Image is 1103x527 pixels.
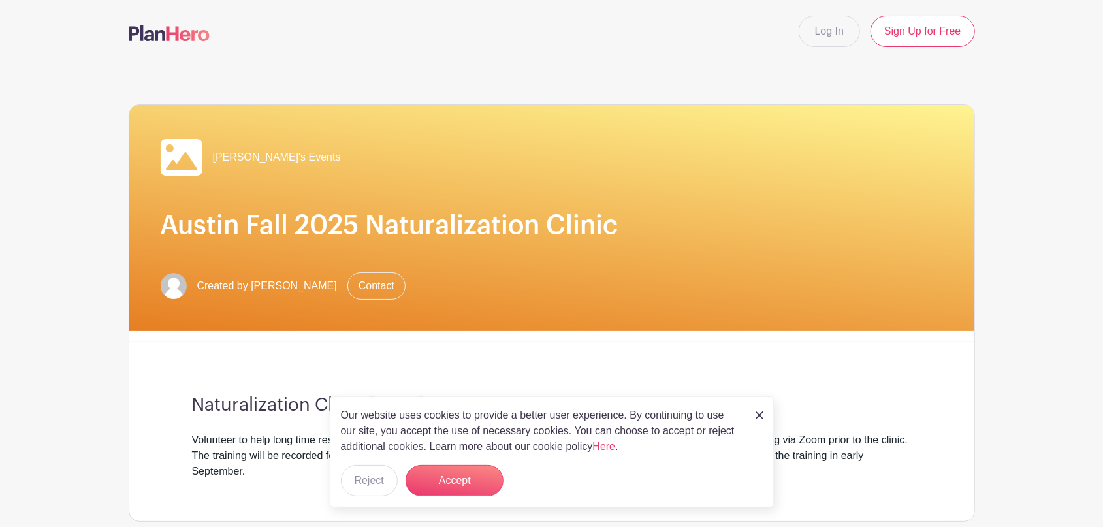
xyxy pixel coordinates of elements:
div: Volunteer to help long time residents apply for their [DEMOGRAPHIC_DATA] citizenship! There will ... [192,432,912,479]
a: Contact [347,272,406,300]
button: Reject [341,465,398,496]
span: [PERSON_NAME]'s Events [213,150,341,165]
img: logo-507f7623f17ff9eddc593b1ce0a138ce2505c220e1c5a4e2b4648c50719b7d32.svg [129,25,210,41]
span: Created by [PERSON_NAME] [197,278,337,294]
img: default-ce2991bfa6775e67f084385cd625a349d9dcbb7a52a09fb2fda1e96e2d18dcdb.png [161,273,187,299]
button: Accept [406,465,504,496]
p: Our website uses cookies to provide a better user experience. By continuing to use our site, you ... [341,407,742,455]
h1: Austin Fall 2025 Naturalization Clinic [161,210,943,241]
h3: Naturalization Clinic [DATE] [192,394,912,417]
a: Log In [799,16,860,47]
a: Here [593,441,616,452]
a: Sign Up for Free [871,16,974,47]
img: close_button-5f87c8562297e5c2d7936805f587ecaba9071eb48480494691a3f1689db116b3.svg [756,411,763,419]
